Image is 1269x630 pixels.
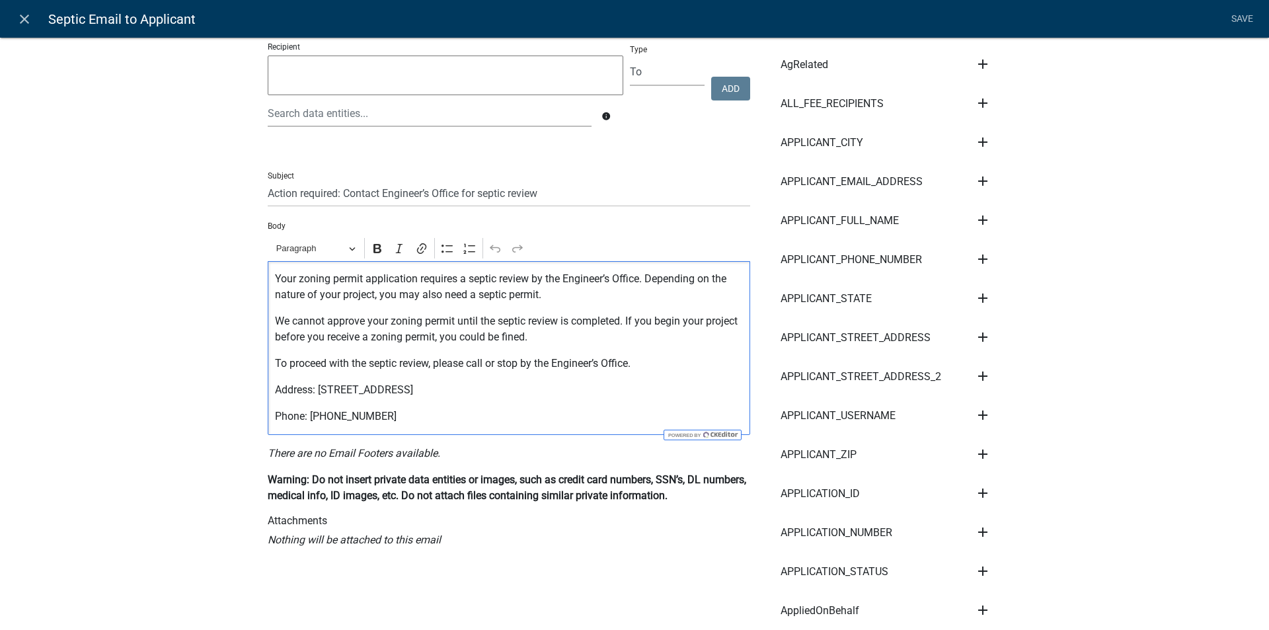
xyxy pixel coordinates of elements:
[781,177,923,187] span: APPLICANT_EMAIL_ADDRESS
[975,290,991,306] i: add
[781,255,922,265] span: APPLICANT_PHONE_NUMBER
[975,95,991,111] i: add
[975,212,991,228] i: add
[975,407,991,423] i: add
[630,46,647,54] label: Type
[1225,7,1258,32] a: Save
[781,294,872,304] span: APPLICANT_STATE
[268,514,750,527] h6: Attachments
[781,567,888,577] span: APPLICATION_STATUS
[17,11,32,27] i: close
[48,6,196,32] span: Septic Email to Applicant
[781,528,892,538] span: APPLICATION_NUMBER
[975,134,991,150] i: add
[268,235,750,260] div: Editor toolbar
[975,524,991,540] i: add
[667,432,701,438] span: Powered by
[781,489,860,499] span: APPLICATION_ID
[268,472,750,504] p: Warning: Do not insert private data entities or images, such as credit card numbers, SSN’s, DL nu...
[975,56,991,72] i: add
[975,602,991,618] i: add
[781,333,931,343] span: APPLICANT_STREET_ADDRESS
[275,271,744,303] p: Your zoning permit application requires a septic review by the Engineer’s Office. Depending on th...
[268,533,441,546] i: Nothing will be attached to this email
[781,606,859,616] span: AppliedOnBehalf
[268,261,750,435] div: Editor editing area: main. Press Alt+0 for help.
[781,372,941,382] span: APPLICANT_STREET_ADDRESS_2
[268,41,623,53] p: Recipient
[975,368,991,384] i: add
[781,450,857,460] span: APPLICANT_ZIP
[276,241,345,256] span: Paragraph
[975,563,991,579] i: add
[275,313,744,345] p: We cannot approve your zoning permit until the septic review is completed. If you begin your proj...
[601,112,611,121] i: info
[268,447,440,459] i: There are no Email Footers available.
[781,98,884,109] span: ALL_FEE_RECIPIENTS
[975,173,991,189] i: add
[275,409,744,424] p: Phone: [PHONE_NUMBER]
[781,138,863,148] span: APPLICANT_CITY
[275,356,744,372] p: To proceed with the septic review, please call or stop by the Engineer’s Office.
[711,77,750,100] button: Add
[975,329,991,345] i: add
[781,411,896,421] span: APPLICANT_USERNAME
[270,238,362,258] button: Paragraph, Heading
[975,446,991,462] i: add
[275,382,744,398] p: Address: [STREET_ADDRESS]
[268,100,592,127] input: Search data entities...
[268,222,286,230] label: Body
[975,485,991,501] i: add
[781,216,899,226] span: APPLICANT_FULL_NAME
[975,251,991,267] i: add
[781,59,828,70] span: AgRelated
